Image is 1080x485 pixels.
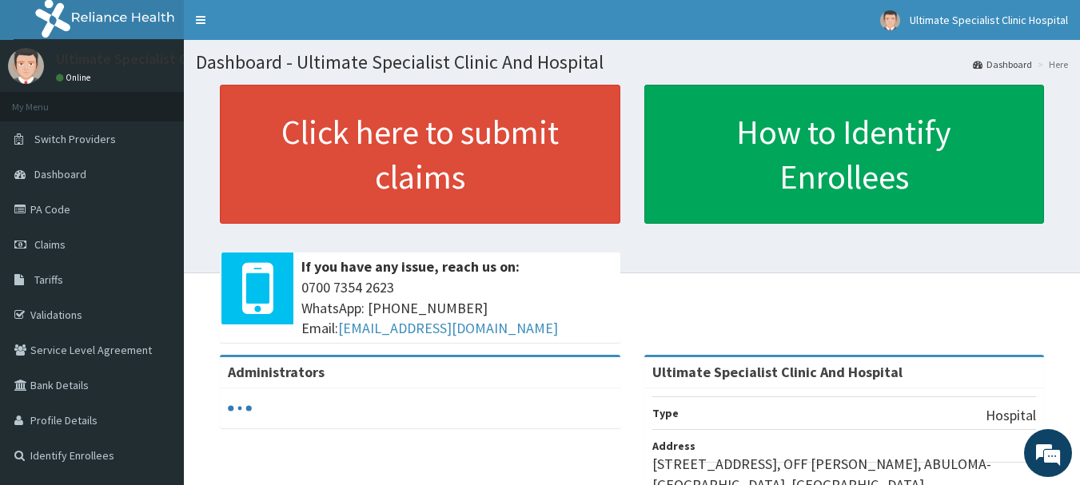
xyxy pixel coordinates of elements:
[196,52,1068,73] h1: Dashboard - Ultimate Specialist Clinic And Hospital
[652,439,695,453] b: Address
[652,406,679,420] b: Type
[338,319,558,337] a: [EMAIL_ADDRESS][DOMAIN_NAME]
[8,48,44,84] img: User Image
[34,167,86,181] span: Dashboard
[301,257,520,276] b: If you have any issue, reach us on:
[228,363,325,381] b: Administrators
[1034,58,1068,71] li: Here
[986,405,1036,426] p: Hospital
[220,85,620,224] a: Click here to submit claims
[228,396,252,420] svg: audio-loading
[652,363,903,381] strong: Ultimate Specialist Clinic And Hospital
[34,237,66,252] span: Claims
[973,58,1032,71] a: Dashboard
[880,10,900,30] img: User Image
[644,85,1045,224] a: How to Identify Enrollees
[34,272,63,287] span: Tariffs
[301,277,612,339] span: 0700 7354 2623 WhatsApp: [PHONE_NUMBER] Email:
[56,72,94,83] a: Online
[56,52,269,66] p: Ultimate Specialist Clinic Hospital
[910,13,1068,27] span: Ultimate Specialist Clinic Hospital
[34,132,116,146] span: Switch Providers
